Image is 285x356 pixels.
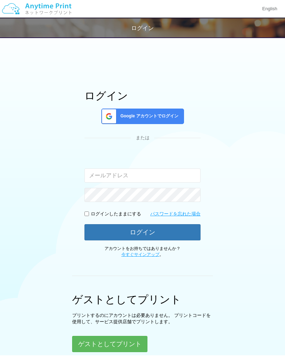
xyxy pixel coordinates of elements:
[72,312,213,325] p: プリントするのにアカウントは必要ありません。 プリントコードを使用して、サービス提供店舗でプリントします。
[84,168,201,183] input: メールアドレス
[150,211,201,217] a: パスワードを忘れた場合
[72,336,147,352] button: ゲストとしてプリント
[118,113,178,119] span: Google アカウントでログイン
[84,90,201,102] h1: ログイン
[84,246,201,258] p: アカウントをお持ちではありませんか？
[131,25,154,31] span: ログイン
[72,294,213,305] h1: ゲストとしてプリント
[121,252,164,257] span: 。
[91,211,141,217] p: ログインしたままにする
[84,224,201,240] button: ログイン
[121,252,159,257] a: 今すぐサインアップ
[84,135,201,141] div: または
